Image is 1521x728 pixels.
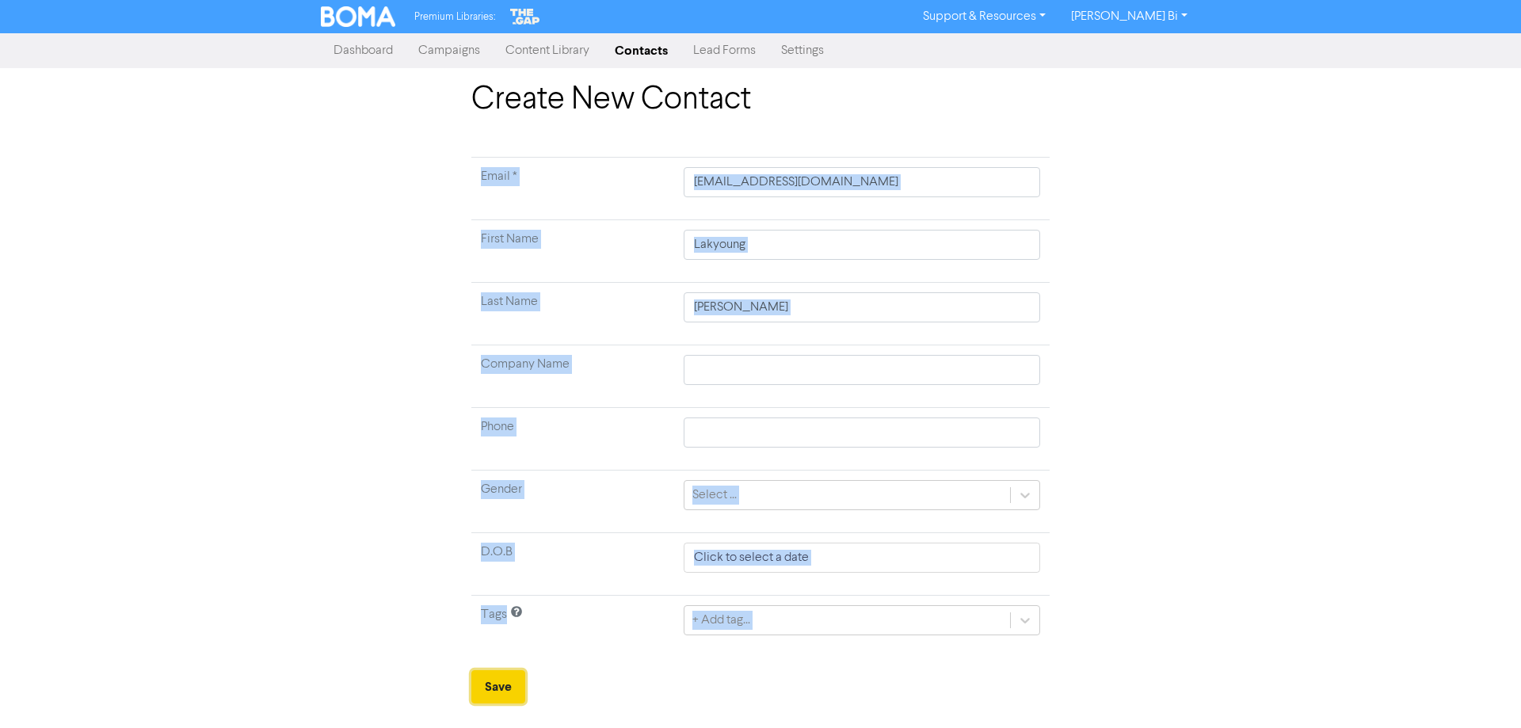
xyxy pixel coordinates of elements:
a: Settings [768,35,837,67]
td: Tags [471,596,674,658]
h1: Create New Contact [471,81,1050,119]
td: Gender [471,471,674,533]
input: Click to select a date [684,543,1040,573]
a: Lead Forms [680,35,768,67]
a: Campaigns [406,35,493,67]
td: Last Name [471,283,674,345]
img: BOMA Logo [321,6,395,27]
a: Content Library [493,35,602,67]
td: Phone [471,408,674,471]
a: [PERSON_NAME] Bi [1058,4,1200,29]
img: The Gap [508,6,543,27]
a: Contacts [602,35,680,67]
button: Save [471,670,525,703]
td: Company Name [471,345,674,408]
iframe: Chat Widget [1442,652,1521,728]
td: Required [471,158,674,220]
td: D.O.B [471,533,674,596]
td: First Name [471,220,674,283]
a: Dashboard [321,35,406,67]
div: + Add tag... [692,611,750,630]
a: Support & Resources [910,4,1058,29]
div: Select ... [692,486,737,505]
span: Premium Libraries: [414,12,495,22]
